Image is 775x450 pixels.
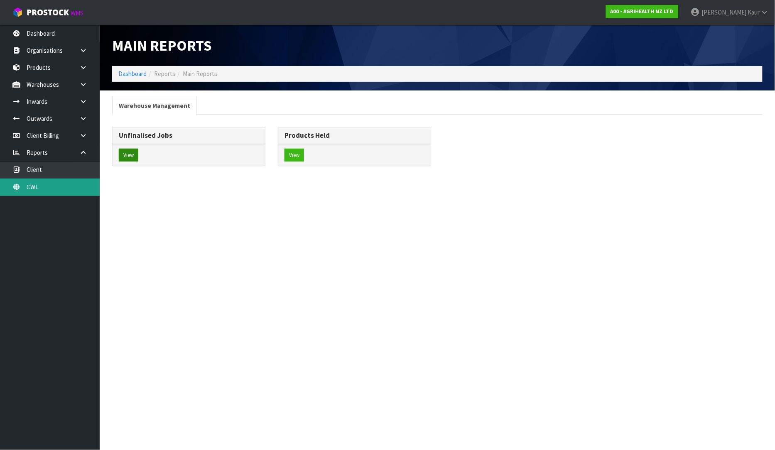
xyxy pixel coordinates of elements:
span: ProStock [27,7,69,18]
h3: Products Held [284,132,424,139]
h3: Unfinalised Jobs [119,132,259,139]
span: Main Reports [183,70,217,78]
a: Dashboard [118,70,147,78]
span: Reports [154,70,175,78]
a: Warehouse Management [112,97,197,115]
span: [PERSON_NAME] [701,8,746,16]
small: WMS [71,9,83,17]
button: View [284,149,304,162]
strong: A00 - AGRIHEALTH NZ LTD [611,8,674,15]
img: cube-alt.png [12,7,23,17]
span: Kaur [748,8,760,16]
span: Main Reports [112,36,212,55]
a: A00 - AGRIHEALTH NZ LTD [606,5,678,18]
button: View [119,149,138,162]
